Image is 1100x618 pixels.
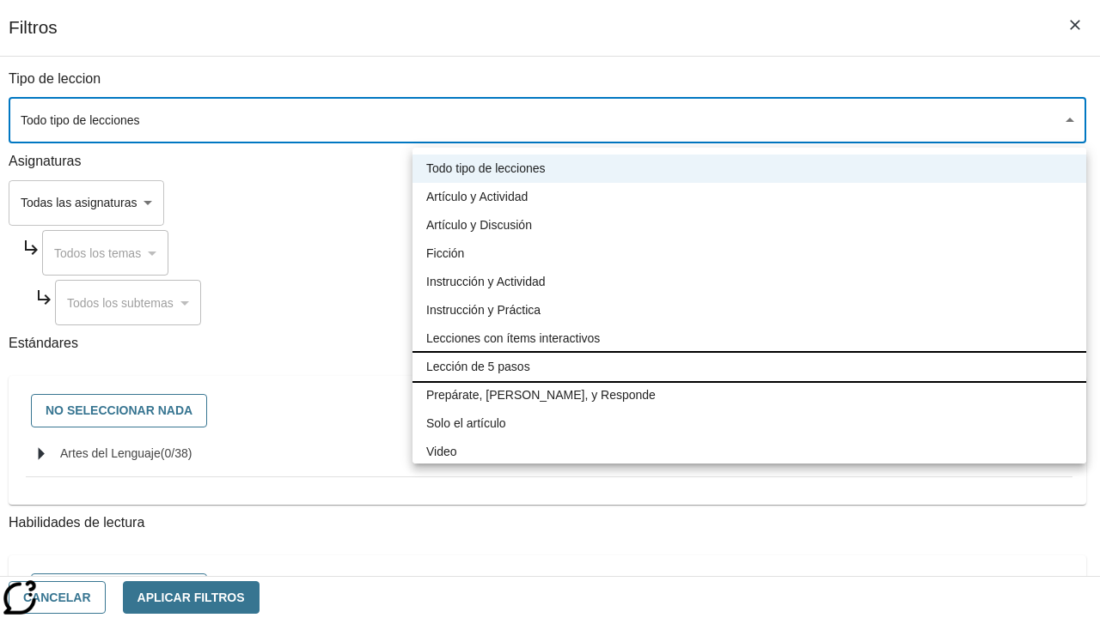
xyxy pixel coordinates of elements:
li: Ficción [412,239,1086,268]
li: Instrucción y Práctica [412,296,1086,324]
li: Artículo y Actividad [412,183,1086,211]
li: Prepárate, [PERSON_NAME], y Responde [412,381,1086,409]
li: Lección de 5 pasos [412,353,1086,381]
li: Lecciones con ítems interactivos [412,324,1086,353]
ul: Seleccione un tipo de lección [412,148,1086,473]
li: Artículo y Discusión [412,211,1086,239]
li: Instrucción y Actividad [412,268,1086,296]
li: Video [412,438,1086,466]
li: Solo el artículo [412,409,1086,438]
li: Todo tipo de lecciones [412,154,1086,183]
